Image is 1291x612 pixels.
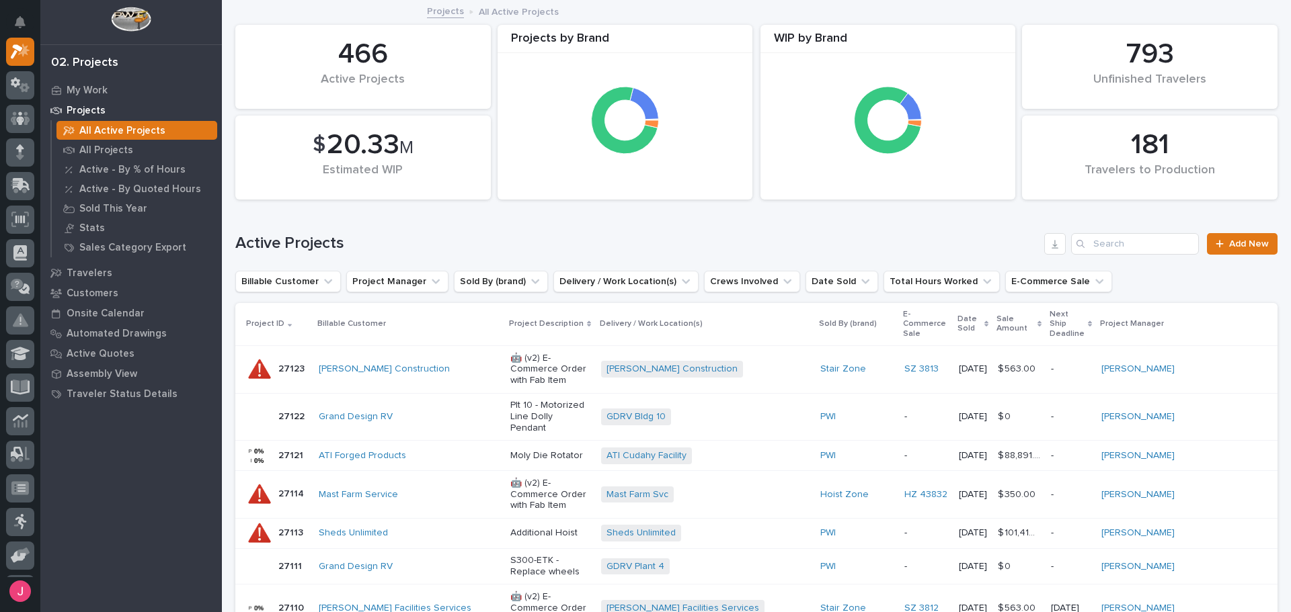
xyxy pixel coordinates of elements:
[959,450,987,462] p: [DATE]
[278,361,307,375] p: 27123
[957,312,981,337] p: Date Sold
[553,271,699,292] button: Delivery / Work Location(s)
[319,561,393,572] a: Grand Design RV
[1207,233,1278,255] a: Add New
[904,411,948,423] p: -
[820,489,869,500] a: Hoist Zone
[1051,363,1091,375] p: -
[40,363,222,384] a: Assembly View
[319,411,393,423] a: Grand Design RV
[904,527,948,539] p: -
[258,163,468,191] div: Estimated WIP
[1051,561,1091,572] p: -
[607,489,668,500] a: Mast Farm Svc
[510,353,590,386] p: 🤖 (v2) E-Commerce Order with Fab Item
[67,85,108,97] p: My Work
[998,361,1038,375] p: $ 563.00
[819,316,877,331] p: Sold By (brand)
[998,486,1038,500] p: $ 350.00
[1229,239,1269,249] span: Add New
[52,199,222,218] a: Sold This Year
[319,450,406,462] a: ATI Forged Products
[820,411,836,423] a: PWI
[820,561,836,572] a: PWI
[278,525,306,539] p: 27113
[40,263,222,283] a: Travelers
[904,489,947,500] a: HZ 43832
[40,80,222,100] a: My Work
[399,139,414,157] span: M
[607,561,664,572] a: GDRV Plant 4
[346,271,448,292] button: Project Manager
[427,3,464,18] a: Projects
[1101,489,1175,500] a: [PERSON_NAME]
[79,144,133,157] p: All Projects
[510,555,590,578] p: S300-ETK - Replace wheels
[1050,307,1085,341] p: Next Ship Deadline
[79,222,105,234] p: Stats
[607,450,687,462] a: ATI Cudahy Facility
[40,384,222,404] a: Traveler Status Details
[1100,316,1164,331] p: Project Manager
[760,32,1016,54] div: WIP by Brand
[52,121,222,140] a: All Active Projects
[884,271,1000,292] button: Total Hours Worked
[67,328,167,340] p: Automated Drawings
[998,408,1013,423] p: $ 0
[509,316,584,331] p: Project Description
[1051,527,1091,539] p: -
[600,316,703,331] p: Delivery / Work Location(s)
[1101,450,1175,462] a: [PERSON_NAME]
[607,411,666,423] a: GDRV Bldg 10
[820,450,836,462] a: PWI
[40,100,222,120] a: Projects
[40,283,222,303] a: Customers
[79,164,186,176] p: Active - By % of Hours
[319,527,388,539] a: Sheds Unlimited
[235,234,1039,253] h1: Active Projects
[959,489,987,500] p: [DATE]
[40,303,222,323] a: Onsite Calendar
[52,238,222,257] a: Sales Category Export
[1045,38,1255,71] div: 793
[327,131,399,159] span: 20.33
[111,7,151,32] img: Workspace Logo
[959,561,987,572] p: [DATE]
[959,527,987,539] p: [DATE]
[903,307,949,341] p: E-Commerce Sale
[1045,73,1255,101] div: Unfinished Travelers
[40,323,222,343] a: Automated Drawings
[67,105,106,117] p: Projects
[52,218,222,237] a: Stats
[704,271,800,292] button: Crews Involved
[1101,411,1175,423] a: [PERSON_NAME]
[278,408,307,423] p: 27122
[6,8,34,36] button: Notifications
[806,271,878,292] button: Date Sold
[998,558,1013,572] p: $ 0
[258,38,468,71] div: 466
[278,558,305,572] p: 27111
[67,288,118,300] p: Customers
[17,16,34,38] div: Notifications
[258,73,468,101] div: Active Projects
[313,132,325,158] span: $
[278,486,307,500] p: 27114
[319,363,450,375] a: [PERSON_NAME] Construction
[1101,561,1175,572] a: [PERSON_NAME]
[235,271,341,292] button: Billable Customer
[1045,163,1255,191] div: Travelers to Production
[1045,128,1255,162] div: 181
[6,577,34,605] button: users-avatar
[52,160,222,179] a: Active - By % of Hours
[67,388,178,400] p: Traveler Status Details
[1071,233,1199,255] input: Search
[510,527,590,539] p: Additional Hoist
[996,312,1034,337] p: Sale Amount
[67,267,112,279] p: Travelers
[510,400,590,433] p: Plt 10 - Motorized Line Dolly Pendant
[79,183,201,195] p: Active - By Quoted Hours
[1051,411,1091,423] p: -
[498,32,753,54] div: Projects by Brand
[246,316,284,331] p: Project ID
